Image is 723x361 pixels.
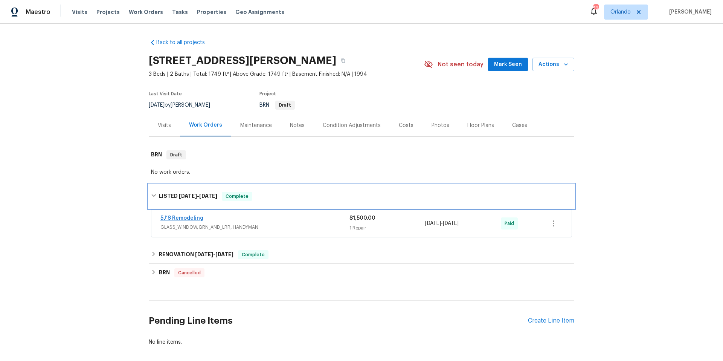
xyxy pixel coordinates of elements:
[538,60,568,69] span: Actions
[425,220,459,227] span: -
[197,8,226,16] span: Properties
[195,252,213,257] span: [DATE]
[467,122,494,129] div: Floor Plans
[290,122,305,129] div: Notes
[215,252,233,257] span: [DATE]
[593,5,598,12] div: 52
[158,122,171,129] div: Visits
[494,60,522,69] span: Mark Seen
[179,193,197,199] span: [DATE]
[151,168,572,176] div: No work orders.
[26,8,50,16] span: Maestro
[149,184,574,208] div: LISTED [DATE]-[DATE]Complete
[149,101,219,110] div: by [PERSON_NAME]
[172,9,188,15] span: Tasks
[96,8,120,16] span: Projects
[349,224,425,232] div: 1 Repair
[199,193,217,199] span: [DATE]
[149,246,574,264] div: RENOVATION [DATE]-[DATE]Complete
[149,70,424,78] span: 3 Beds | 2 Baths | Total: 1749 ft² | Above Grade: 1749 ft² | Basement Finished: N/A | 1994
[149,303,528,338] h2: Pending Line Items
[666,8,712,16] span: [PERSON_NAME]
[349,216,375,221] span: $1,500.00
[610,8,631,16] span: Orlando
[159,192,217,201] h6: LISTED
[72,8,87,16] span: Visits
[276,103,294,107] span: Draft
[129,8,163,16] span: Work Orders
[160,223,349,231] span: GLASS_WINDOW, BRN_AND_LRR, HANDYMAN
[240,122,272,129] div: Maintenance
[149,338,574,346] div: No line items.
[159,268,170,277] h6: BRN
[532,58,574,72] button: Actions
[336,54,350,67] button: Copy Address
[149,92,182,96] span: Last Visit Date
[259,92,276,96] span: Project
[488,58,528,72] button: Mark Seen
[149,39,221,46] a: Back to all projects
[425,221,441,226] span: [DATE]
[189,121,222,129] div: Work Orders
[235,8,284,16] span: Geo Assignments
[149,143,574,167] div: BRN Draft
[175,269,204,277] span: Cancelled
[149,57,336,64] h2: [STREET_ADDRESS][PERSON_NAME]
[512,122,527,129] div: Cases
[223,193,252,200] span: Complete
[179,193,217,199] span: -
[149,102,165,108] span: [DATE]
[239,251,268,259] span: Complete
[159,250,233,259] h6: RENOVATION
[259,102,295,108] span: BRN
[149,264,574,282] div: BRN Cancelled
[195,252,233,257] span: -
[167,151,185,159] span: Draft
[399,122,413,129] div: Costs
[505,220,517,227] span: Paid
[160,216,203,221] a: 5J’S Remodeling
[151,150,162,159] h6: BRN
[443,221,459,226] span: [DATE]
[323,122,381,129] div: Condition Adjustments
[438,61,484,68] span: Not seen today
[528,317,574,324] div: Create Line Item
[432,122,449,129] div: Photos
